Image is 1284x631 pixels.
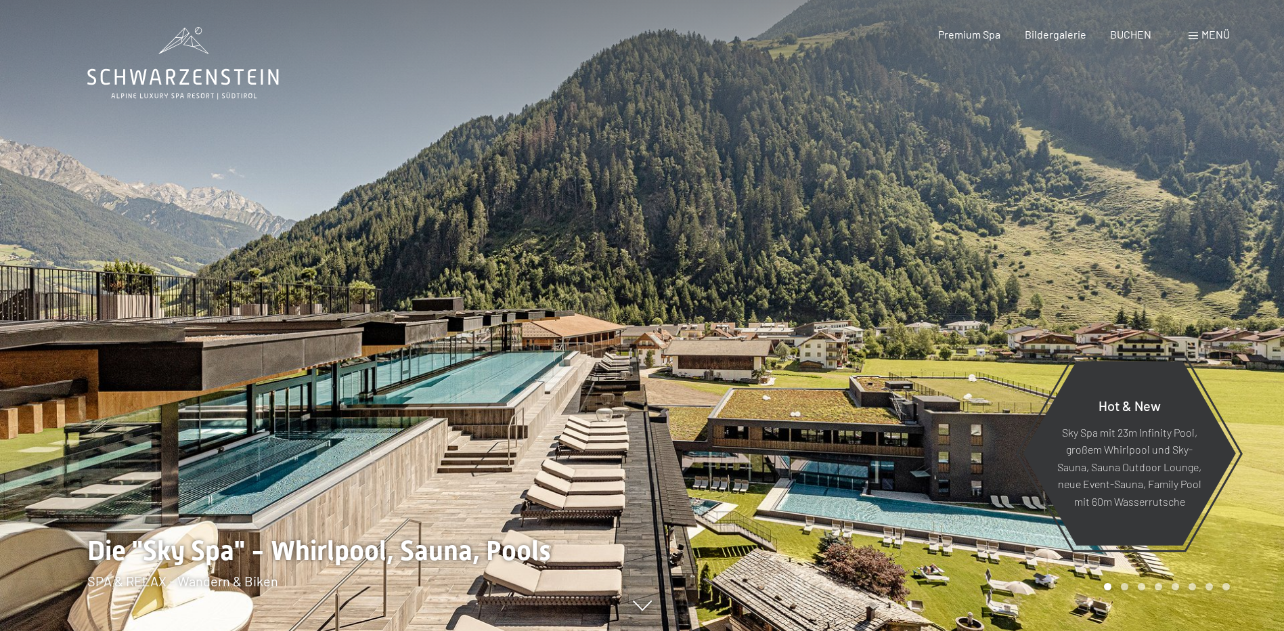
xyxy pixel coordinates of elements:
span: Menü [1201,28,1230,41]
a: Hot & New Sky Spa mit 23m Infinity Pool, großem Whirlpool und Sky-Sauna, Sauna Outdoor Lounge, ne... [1022,360,1237,546]
a: Premium Spa [938,28,1000,41]
div: Carousel Page 1 (Current Slide) [1104,583,1111,590]
div: Carousel Page 8 [1222,583,1230,590]
span: Hot & New [1099,397,1161,413]
div: Carousel Page 2 [1121,583,1128,590]
div: Carousel Page 5 [1172,583,1179,590]
div: Carousel Page 6 [1189,583,1196,590]
div: Carousel Page 3 [1138,583,1145,590]
p: Sky Spa mit 23m Infinity Pool, großem Whirlpool und Sky-Sauna, Sauna Outdoor Lounge, neue Event-S... [1056,423,1203,510]
div: Carousel Page 4 [1155,583,1162,590]
a: Bildergalerie [1025,28,1086,41]
div: Carousel Page 7 [1205,583,1213,590]
div: Carousel Pagination [1099,583,1230,590]
a: BUCHEN [1110,28,1151,41]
